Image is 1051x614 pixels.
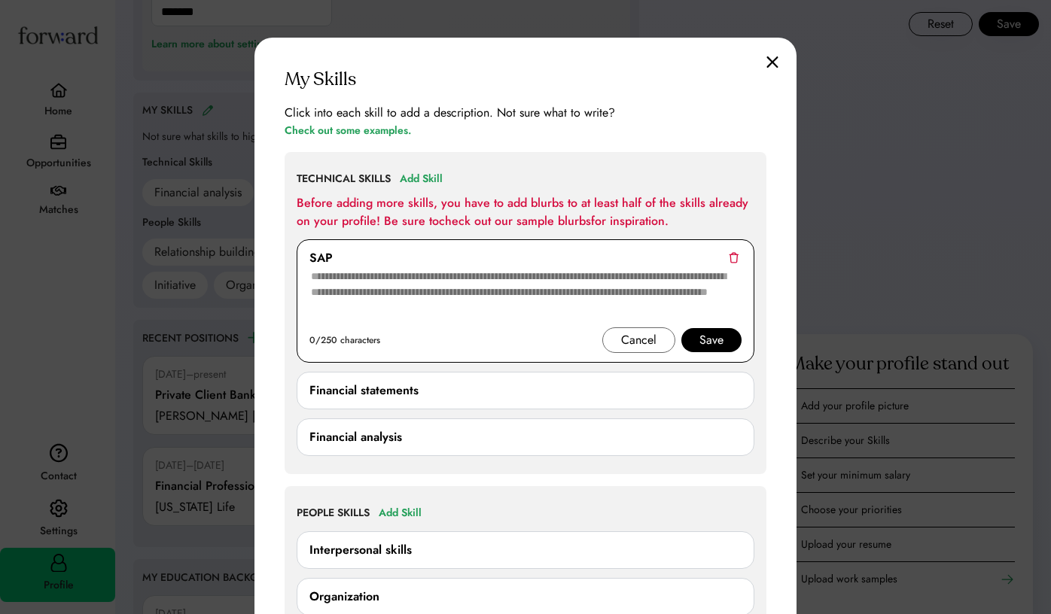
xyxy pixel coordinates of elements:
[309,588,379,606] div: Organization
[766,56,778,68] img: close.svg
[285,68,356,92] div: My Skills
[297,172,391,187] div: TECHNICAL SKILLS
[621,331,656,349] div: Cancel
[309,331,380,349] div: 0/250 characters
[400,170,443,188] div: Add Skill
[297,194,754,230] div: Before adding more skills, you have to add blurbs to at least half of the skills already on your ...
[439,212,591,229] a: check out our sample blurbs
[309,381,419,400] div: Financial statements
[379,504,422,522] div: Add Skill
[729,252,739,263] img: trash.svg
[309,541,412,559] div: Interpersonal skills
[699,331,724,349] div: Save
[297,506,370,521] div: PEOPLE SKILLS
[309,428,402,446] div: Financial analysis
[285,104,615,122] div: Click into each skill to add a description. Not sure what to write?
[285,122,411,140] div: Check out some examples.
[309,249,333,267] div: SAP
